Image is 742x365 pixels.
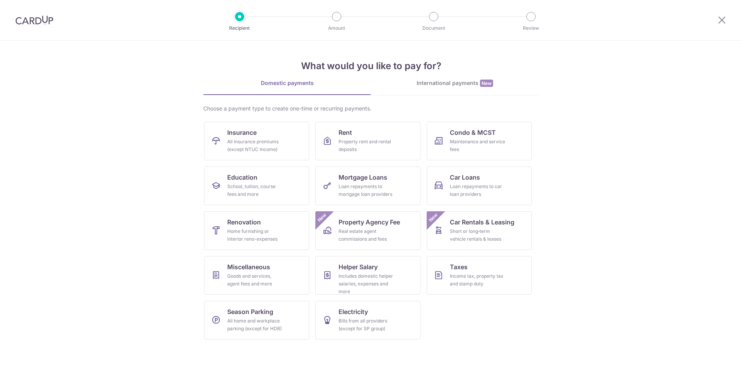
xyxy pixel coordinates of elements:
[204,122,309,160] a: InsuranceAll insurance premiums (except NTUC Income)
[308,24,365,32] p: Amount
[203,79,371,87] div: Domestic payments
[339,262,378,272] span: Helper Salary
[227,307,273,316] span: Season Parking
[339,317,394,333] div: Bills from all providers (except for SP group)
[204,166,309,205] a: EducationSchool, tuition, course fees and more
[339,227,394,243] div: Real estate agent commissions and fees
[693,342,734,361] iframe: Opens a widget where you can find more information
[371,79,539,87] div: International payments
[339,128,352,137] span: Rent
[204,211,309,250] a: RenovationHome furnishing or interior reno-expenses
[315,166,420,205] a: Mortgage LoansLoan repayments to mortgage loan providers
[450,262,468,272] span: Taxes
[427,211,532,250] a: Car Rentals & LeasingShort or long‑term vehicle rentals & leasesNew
[227,183,283,198] div: School, tuition, course fees and more
[316,211,328,224] span: New
[227,138,283,153] div: All insurance premiums (except NTUC Income)
[315,301,420,340] a: ElectricityBills from all providers (except for SP group)
[339,183,394,198] div: Loan repayments to mortgage loan providers
[315,211,420,250] a: Property Agency FeeReal estate agent commissions and feesNew
[450,183,505,198] div: Loan repayments to car loan providers
[203,59,539,73] h4: What would you like to pay for?
[339,138,394,153] div: Property rent and rental deposits
[15,15,53,25] img: CardUp
[227,317,283,333] div: All home and workplace parking (except for HDB)
[450,272,505,288] div: Income tax, property tax and stamp duty
[315,122,420,160] a: RentProperty rent and rental deposits
[227,217,261,227] span: Renovation
[204,301,309,340] a: Season ParkingAll home and workplace parking (except for HDB)
[339,307,368,316] span: Electricity
[339,272,394,295] div: Includes domestic helper salaries, expenses and more
[450,138,505,153] div: Maintenance and service fees
[450,173,480,182] span: Car Loans
[450,227,505,243] div: Short or long‑term vehicle rentals & leases
[204,256,309,295] a: MiscellaneousGoods and services, agent fees and more
[450,128,496,137] span: Condo & MCST
[227,173,257,182] span: Education
[480,80,493,87] span: New
[227,227,283,243] div: Home furnishing or interior reno-expenses
[339,173,387,182] span: Mortgage Loans
[227,262,270,272] span: Miscellaneous
[427,211,440,224] span: New
[339,217,400,227] span: Property Agency Fee
[427,166,532,205] a: Car LoansLoan repayments to car loan providers
[427,256,532,295] a: TaxesIncome tax, property tax and stamp duty
[227,128,257,137] span: Insurance
[405,24,462,32] p: Document
[203,105,539,112] div: Choose a payment type to create one-time or recurring payments.
[427,122,532,160] a: Condo & MCSTMaintenance and service fees
[227,272,283,288] div: Goods and services, agent fees and more
[315,256,420,295] a: Helper SalaryIncludes domestic helper salaries, expenses and more
[502,24,560,32] p: Review
[211,24,268,32] p: Recipient
[450,217,514,227] span: Car Rentals & Leasing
